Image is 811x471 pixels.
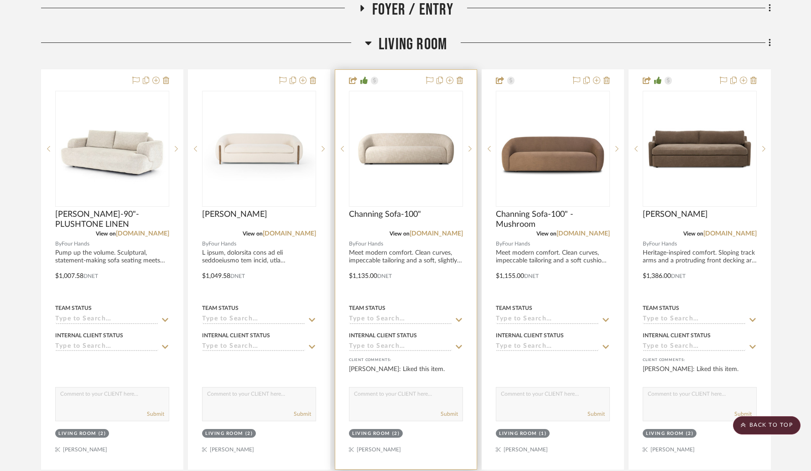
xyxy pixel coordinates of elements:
[56,107,168,191] img: BENITO SOFA-90"-PLUSHTONE LINEN
[202,331,270,340] div: Internal Client Status
[245,430,253,437] div: (2)
[147,410,164,418] button: Submit
[499,430,537,437] div: Living Room
[350,93,462,205] img: Channing Sofa-100"
[349,240,355,248] span: By
[55,331,123,340] div: Internal Client Status
[55,304,92,312] div: Team Status
[643,315,746,324] input: Type to Search…
[55,209,169,230] span: [PERSON_NAME]-90"-PLUSHTONE LINEN
[496,240,502,248] span: By
[734,410,752,418] button: Submit
[55,240,62,248] span: By
[539,430,547,437] div: (1)
[379,35,447,54] span: Living Room
[683,231,703,236] span: View on
[243,231,263,236] span: View on
[349,365,463,383] div: [PERSON_NAME]: Liked this item.
[496,304,532,312] div: Team Status
[263,230,316,237] a: [DOMAIN_NAME]
[410,230,463,237] a: [DOMAIN_NAME]
[392,430,400,437] div: (2)
[352,430,390,437] div: Living Room
[587,410,605,418] button: Submit
[496,91,609,206] div: 0
[99,430,106,437] div: (2)
[349,209,421,220] span: Channing Sofa-100"
[497,93,609,205] img: Channing Sofa-100" - Mushroom
[116,230,169,237] a: [DOMAIN_NAME]
[556,230,610,237] a: [DOMAIN_NAME]
[349,304,385,312] div: Team Status
[96,231,116,236] span: View on
[58,430,96,437] div: Living Room
[349,331,417,340] div: Internal Client Status
[643,209,708,220] span: [PERSON_NAME]
[733,416,801,434] scroll-to-top-button: BACK TO TOP
[203,93,315,205] img: Lyla Sofa
[202,343,305,351] input: Type to Search…
[55,315,158,324] input: Type to Search…
[202,315,305,324] input: Type to Search…
[208,240,236,248] span: Four Hands
[643,365,757,383] div: [PERSON_NAME]: Liked this item.
[441,410,458,418] button: Submit
[496,315,599,324] input: Type to Search…
[205,430,243,437] div: Living Room
[294,410,311,418] button: Submit
[643,240,649,248] span: By
[703,230,757,237] a: [DOMAIN_NAME]
[502,240,530,248] span: Four Hands
[349,315,452,324] input: Type to Search…
[536,231,556,236] span: View on
[644,93,756,205] img: Aurelia Sofa
[643,304,679,312] div: Team Status
[390,231,410,236] span: View on
[496,331,564,340] div: Internal Client Status
[62,240,89,248] span: Four Hands
[55,343,158,351] input: Type to Search…
[649,240,677,248] span: Four Hands
[355,240,383,248] span: Four Hands
[643,343,746,351] input: Type to Search…
[646,430,684,437] div: Living Room
[686,430,694,437] div: (2)
[496,209,610,230] span: Channing Sofa-100" - Mushroom
[496,343,599,351] input: Type to Search…
[202,209,267,220] span: [PERSON_NAME]
[202,240,208,248] span: By
[349,343,452,351] input: Type to Search…
[202,304,239,312] div: Team Status
[643,331,711,340] div: Internal Client Status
